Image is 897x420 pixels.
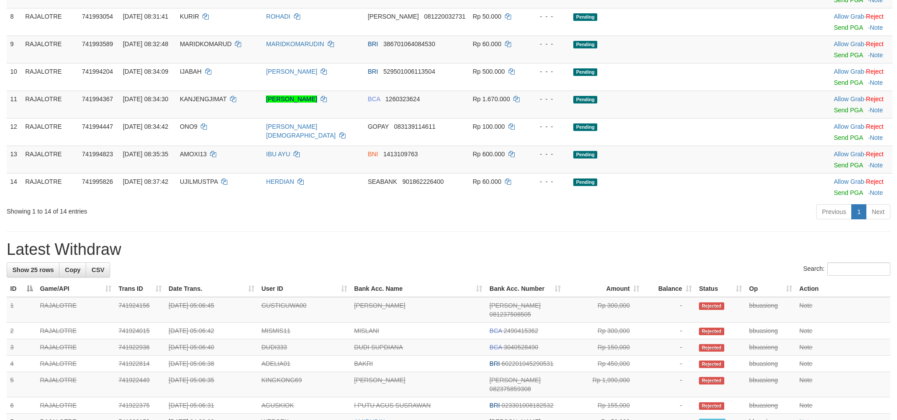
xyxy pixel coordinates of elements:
span: BCA [489,327,502,334]
span: GOPAY [368,123,389,130]
td: - [643,339,695,356]
span: Copy 1260323624 to clipboard [385,95,420,103]
a: Note [799,327,813,334]
td: RAJALOTRE [36,323,115,339]
span: [DATE] 08:31:41 [123,13,168,20]
td: RAJALOTRE [36,339,115,356]
span: [DATE] 08:37:42 [123,178,168,185]
div: - - - [530,150,566,158]
span: Rp 60.000 [472,40,501,48]
td: RAJALOTRE [36,397,115,414]
td: 13 [7,146,22,173]
span: Copy 081237508505 to clipboard [489,311,531,318]
td: · [830,146,893,173]
span: BCA [489,344,502,351]
td: RAJALOTRE [22,118,79,146]
div: - - - [530,95,566,103]
td: [DATE] 05:06:45 [165,297,258,323]
span: BCA [368,95,380,103]
a: Allow Grab [834,13,864,20]
a: Allow Grab [834,123,864,130]
span: [DATE] 08:35:35 [123,151,168,158]
a: Send PGA [834,52,863,59]
td: GUSTIGUWA00 [258,297,351,323]
a: Note [799,344,813,351]
div: - - - [530,67,566,76]
span: [PERSON_NAME] [368,13,419,20]
th: Bank Acc. Number: activate to sort column ascending [486,281,564,297]
a: ROHADI [266,13,290,20]
span: 741994447 [82,123,113,130]
td: 9 [7,36,22,63]
span: 741994204 [82,68,113,75]
span: Copy 602201045290531 to clipboard [502,360,554,367]
td: - [643,356,695,372]
div: - - - [530,12,566,21]
td: Rp 155,000 [564,397,643,414]
a: 1 [851,204,866,219]
a: Note [870,134,883,141]
a: Reject [866,178,884,185]
td: 741922814 [115,356,165,372]
span: [DATE] 08:34:42 [123,123,168,130]
td: 5 [7,372,36,397]
span: UJILMUSTPA [180,178,218,185]
span: Pending [573,151,597,158]
td: 3 [7,339,36,356]
span: Pending [573,96,597,103]
span: · [834,95,866,103]
td: [DATE] 05:06:42 [165,323,258,339]
td: 741922936 [115,339,165,356]
a: Note [799,302,813,309]
span: KANJENGJIMAT [180,95,226,103]
a: Note [799,360,813,367]
td: RAJALOTRE [22,91,79,118]
a: IBU AYU [266,151,290,158]
a: Reject [866,151,884,158]
h1: Latest Withdraw [7,241,890,258]
a: Note [870,107,883,114]
span: SEABANK [368,178,397,185]
a: Reject [866,95,884,103]
div: - - - [530,177,566,186]
span: · [834,68,866,75]
span: IJABAH [180,68,202,75]
a: MARIDKOMARUDIN [266,40,324,48]
span: BNI [368,151,378,158]
a: Reject [866,123,884,130]
span: Copy 1413109763 to clipboard [383,151,418,158]
span: [PERSON_NAME] [489,376,540,384]
td: bbuasiong [746,323,796,339]
td: Rp 1,990,000 [564,372,643,397]
td: - [643,323,695,339]
td: 4 [7,356,36,372]
div: - - - [530,122,566,131]
td: MISMIS11 [258,323,351,339]
span: · [834,40,866,48]
span: BRI [489,360,500,367]
span: 741993589 [82,40,113,48]
a: Note [870,24,883,31]
span: Rp 50.000 [472,13,501,20]
span: · [834,178,866,185]
td: [DATE] 05:06:40 [165,339,258,356]
a: BAKRI [354,360,373,367]
a: Allow Grab [834,178,864,185]
a: Note [870,79,883,86]
a: Note [870,189,883,196]
span: Pending [573,123,597,131]
td: DUDI333 [258,339,351,356]
td: RAJALOTRE [22,36,79,63]
div: - - - [530,40,566,48]
th: Date Trans.: activate to sort column ascending [165,281,258,297]
td: Rp 450,000 [564,356,643,372]
td: RAJALOTRE [22,173,79,201]
a: Reject [866,40,884,48]
span: Rp 100.000 [472,123,504,130]
th: User ID: activate to sort column ascending [258,281,351,297]
a: [PERSON_NAME][DEMOGRAPHIC_DATA] [266,123,336,139]
span: Copy 529501006113504 to clipboard [383,68,435,75]
span: 741994367 [82,95,113,103]
a: [PERSON_NAME] [266,95,317,103]
td: · [830,118,893,146]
